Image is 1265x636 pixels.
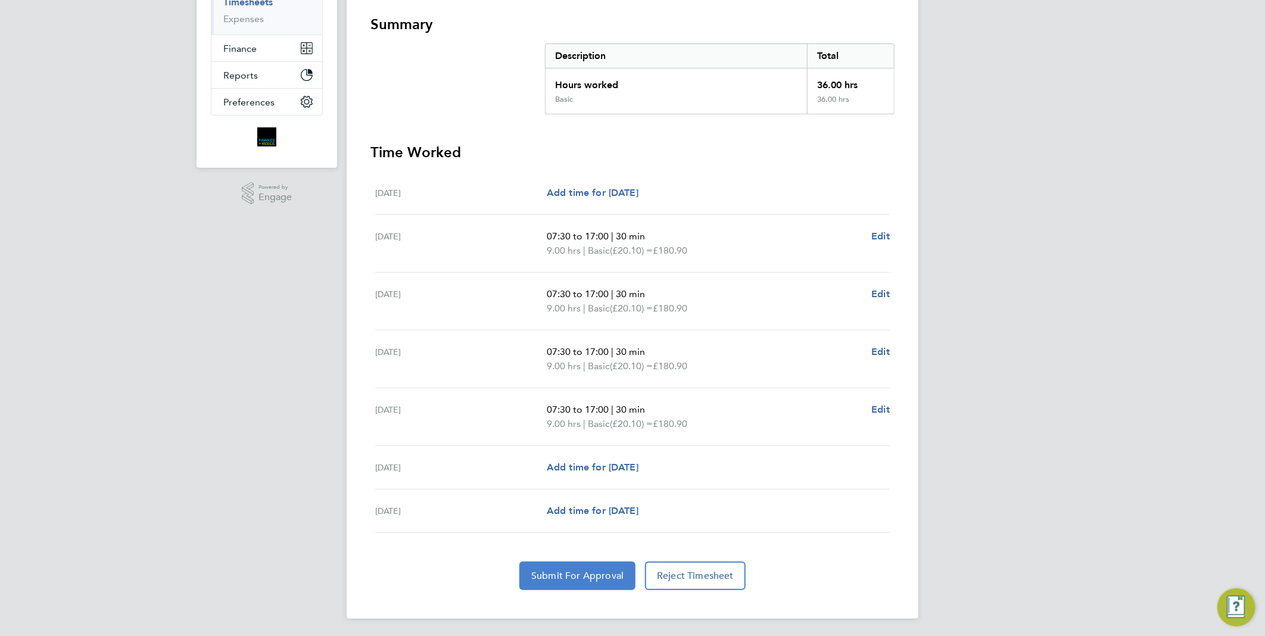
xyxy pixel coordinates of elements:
[583,303,585,314] span: |
[583,418,585,429] span: |
[547,360,581,372] span: 9.00 hrs
[871,345,890,359] a: Edit
[807,68,894,95] div: 36.00 hrs
[616,230,645,242] span: 30 min
[871,230,890,242] span: Edit
[375,460,547,475] div: [DATE]
[547,187,638,198] span: Add time for [DATE]
[370,143,895,162] h3: Time Worked
[871,229,890,244] a: Edit
[211,89,322,115] button: Preferences
[610,418,653,429] span: (£20.10) =
[611,346,613,357] span: |
[653,245,687,256] span: £180.90
[547,288,609,300] span: 07:30 to 17:00
[807,44,894,68] div: Total
[223,70,258,81] span: Reports
[257,127,276,146] img: bromak-logo-retina.png
[258,182,292,192] span: Powered by
[547,245,581,256] span: 9.00 hrs
[583,245,585,256] span: |
[547,230,609,242] span: 07:30 to 17:00
[588,359,610,373] span: Basic
[871,403,890,417] a: Edit
[871,404,890,415] span: Edit
[610,245,653,256] span: (£20.10) =
[223,96,275,108] span: Preferences
[653,303,687,314] span: £180.90
[375,345,547,373] div: [DATE]
[583,360,585,372] span: |
[807,95,894,114] div: 36.00 hrs
[258,192,292,202] span: Engage
[531,570,624,582] span: Submit For Approval
[546,68,807,95] div: Hours worked
[223,43,257,54] span: Finance
[1217,588,1255,626] button: Engage Resource Center
[547,346,609,357] span: 07:30 to 17:00
[616,404,645,415] span: 30 min
[653,360,687,372] span: £180.90
[547,460,638,475] a: Add time for [DATE]
[611,288,613,300] span: |
[616,346,645,357] span: 30 min
[610,360,653,372] span: (£20.10) =
[871,287,890,301] a: Edit
[657,570,734,582] span: Reject Timesheet
[653,418,687,429] span: £180.90
[610,303,653,314] span: (£20.10) =
[645,562,746,590] button: Reject Timesheet
[547,404,609,415] span: 07:30 to 17:00
[588,244,610,258] span: Basic
[611,230,613,242] span: |
[223,13,264,24] a: Expenses
[547,505,638,516] span: Add time for [DATE]
[871,346,890,357] span: Edit
[242,182,292,205] a: Powered byEngage
[555,95,573,104] div: Basic
[211,127,323,146] a: Go to home page
[370,15,895,34] h3: Summary
[547,462,638,473] span: Add time for [DATE]
[375,504,547,518] div: [DATE]
[616,288,645,300] span: 30 min
[588,301,610,316] span: Basic
[545,43,895,114] div: Summary
[211,35,322,61] button: Finance
[375,229,547,258] div: [DATE]
[611,404,613,415] span: |
[588,417,610,431] span: Basic
[519,562,635,590] button: Submit For Approval
[211,62,322,88] button: Reports
[370,15,895,590] section: Timesheet
[547,303,581,314] span: 9.00 hrs
[375,287,547,316] div: [DATE]
[871,288,890,300] span: Edit
[546,44,807,68] div: Description
[547,186,638,200] a: Add time for [DATE]
[375,186,547,200] div: [DATE]
[547,418,581,429] span: 9.00 hrs
[547,504,638,518] a: Add time for [DATE]
[375,403,547,431] div: [DATE]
